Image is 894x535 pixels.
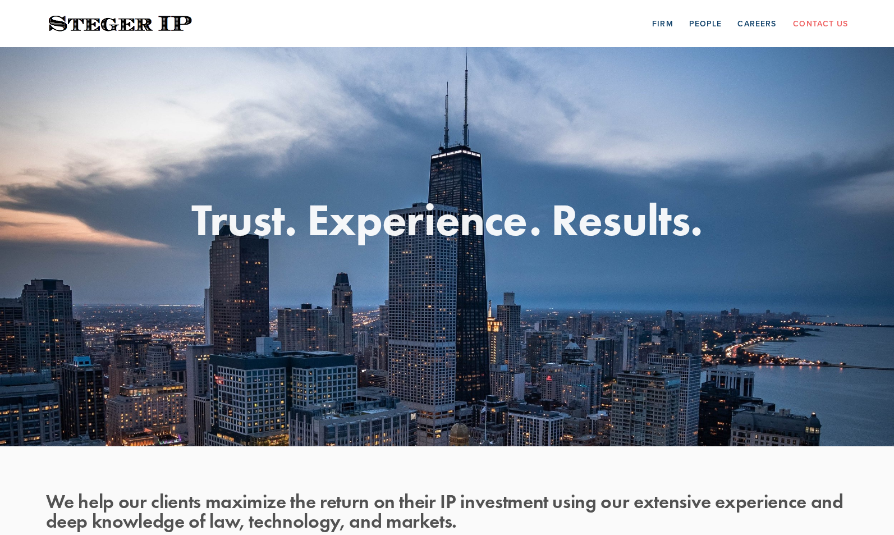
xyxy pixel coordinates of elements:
h2: We help our clients maximize the return on their IP investment using our extensive experience and... [46,491,849,531]
a: Contact Us [793,15,848,32]
h1: Trust. Experience. Results. [46,197,849,242]
img: Steger IP | Trust. Experience. Results. [46,13,195,35]
a: Careers [737,15,776,32]
a: People [689,15,722,32]
a: Firm [652,15,673,32]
